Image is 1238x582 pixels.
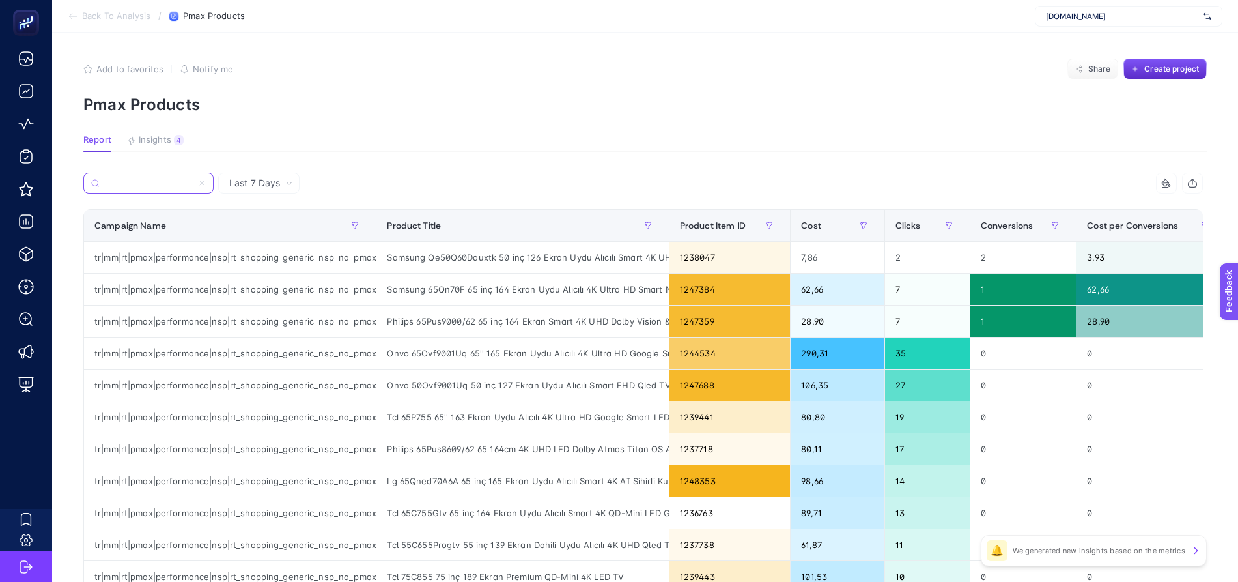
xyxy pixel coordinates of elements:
div: Onvo 65Ovf9001Uq 65'' 165 Ekran Uydu Alıcılı 4K Ultra HD Google Smart Qled TV [376,338,668,369]
div: 62,66 [791,274,884,305]
div: 1244534 [669,338,791,369]
div: 62,66 [1076,274,1226,305]
div: 11 [885,529,970,560]
div: 0 [1076,401,1226,433]
button: Share [1067,59,1118,80]
div: 14 [885,465,970,497]
div: tr|mm|rt|pmax|performance|nsp|rt_shopping_generic_nsp_na_pmax-tv|na|d2c|AOP|OSB0002IRZ [84,370,376,401]
div: 28,90 [1076,306,1226,337]
div: 80,80 [791,401,884,433]
div: 19 [885,401,970,433]
span: Pmax Products [183,11,245,22]
div: tr|mm|rt|pmax|performance|nsp|rt_shopping_generic_nsp_na_pmax-tv|na|d2c|AOP|OSB0002IRZ [84,529,376,560]
div: 1247359 [669,306,791,337]
div: 1238047 [669,242,791,273]
div: 1 [970,306,1076,337]
div: 1 [970,274,1076,305]
div: tr|mm|rt|pmax|performance|nsp|rt_shopping_generic_nsp_na_pmax-tv|na|d2c|AOP|OSB0002IRZ [84,306,376,337]
div: 1237718 [669,433,791,465]
div: 1248353 [669,465,791,497]
div: 80,11 [791,433,884,465]
span: Last 7 Days [229,177,280,190]
div: 89,71 [791,497,884,529]
div: 106,35 [791,370,884,401]
div: 4 [174,135,184,145]
div: 0 [1076,529,1226,560]
div: 28,90 [791,306,884,337]
div: 0 [1076,338,1226,369]
div: 1236763 [669,497,791,529]
div: Tcl 65P755 65'' 163 Ekran Uydu Alıcılı 4K Ultra HD Google Smart LED TV [376,401,668,433]
div: 0 [1076,370,1226,401]
span: Report [83,135,111,145]
div: tr|mm|rt|pmax|performance|nsp|rt_shopping_generic_nsp_na_pmax-tv|na|d2c|AOP|OSB0002IRZ [84,242,376,273]
div: 7 [885,306,970,337]
div: 290,31 [791,338,884,369]
div: Samsung 65Qn70F 65 inç 164 Ekran Uydu Alıcılı 4K Ultra HD Smart Neo Qled TV [376,274,668,305]
div: 35 [885,338,970,369]
div: 0 [1076,497,1226,529]
div: 🔔 [987,540,1007,561]
div: Philips 65Pus9000/62 65 inç 164 Ekran Smart 4K UHD Dolby Vision & Atmos The One Titan OS Ambiligh... [376,306,668,337]
span: Product Item ID [680,220,746,231]
div: 1247688 [669,370,791,401]
span: Insights [139,135,171,145]
span: / [158,10,162,21]
div: 2 [885,242,970,273]
div: Onvo 50Ovf9001Uq 50 inç 127 Ekran Uydu Alıcılı Smart FHD Qled TV [376,370,668,401]
div: 0 [970,465,1076,497]
div: Lg 65Qned70A6A 65 inç 165 Ekran Uydu Alıcılı Smart 4K AI Sihirli Kumanda Qned TV 2025 [376,465,668,497]
div: 0 [970,497,1076,529]
span: Share [1088,64,1111,74]
span: Campaign Name [94,220,166,231]
div: 13 [885,497,970,529]
div: tr|mm|rt|pmax|performance|nsp|rt_shopping_generic_nsp_na_pmax-tv|na|d2c|AOP|OSB0002IRZ [84,433,376,465]
div: 2 [970,242,1076,273]
span: [DOMAIN_NAME] [1046,11,1198,22]
div: tr|mm|rt|pmax|performance|nsp|rt_shopping_generic_nsp_na_pmax-tv|na|d2c|AOP|OSB0002IRZ [84,497,376,529]
span: Conversions [981,220,1034,231]
div: Tcl 65C755Gtv 65 inç 164 Ekran Uydu Alıcılı Smart 4K QD-Mini LED Google TV [376,497,668,529]
div: Samsung Qe50Q60Dauxtk 50 inç 126 Ekran Uydu Alıcılı Smart 4K UHD Qled TV [376,242,668,273]
div: tr|mm|rt|pmax|performance|nsp|rt_shopping_generic_nsp_na_pmax-tv|na|d2c|AOP|OSB0002IRZ [84,338,376,369]
p: Pmax Products [83,95,1207,114]
div: tr|mm|rt|pmax|performance|nsp|rt_shopping_generic_nsp_na_pmax-tv|na|d2c|AOP|OSB0002IRZ [84,401,376,433]
div: 7,86 [791,242,884,273]
div: 7 [885,274,970,305]
button: Add to favorites [83,64,163,74]
div: 0 [970,370,1076,401]
p: We generated new insights based on the metrics [1013,546,1185,556]
div: tr|mm|rt|pmax|performance|nsp|rt_shopping_generic_nsp_na_pmax-tv|na|d2c|AOP|OSB0002IRZ [84,274,376,305]
div: Tcl 55C655Progtv 55 inç 139 Ekran Dahili Uydu Alıcılı 4K UHD Qled TV [376,529,668,560]
div: 0 [1076,465,1226,497]
div: 0 [970,401,1076,433]
div: 0 [970,338,1076,369]
div: 0 [1076,433,1226,465]
span: Product Title [387,220,441,231]
div: 61,87 [791,529,884,560]
div: 1239441 [669,401,791,433]
div: 1247384 [669,274,791,305]
div: 17 [885,433,970,465]
div: 27 [885,370,970,401]
button: Create project [1123,59,1207,80]
div: 98,66 [791,465,884,497]
input: Search [104,179,193,188]
div: Philips 65Pus8609/62 65 164cm 4K UHD LED Dolby Atmos Titan OS Ambilight TV [376,433,668,465]
span: Create project [1144,64,1199,74]
span: Feedback [8,4,49,14]
img: svg%3e [1203,10,1211,23]
div: 0 [970,529,1076,560]
div: 3,93 [1076,242,1226,273]
span: Cost [801,220,821,231]
button: Notify me [180,64,233,74]
div: tr|mm|rt|pmax|performance|nsp|rt_shopping_generic_nsp_na_pmax-tv|na|d2c|AOP|OSB0002IRZ [84,465,376,497]
span: Clicks [895,220,921,231]
span: Cost per Conversions [1087,220,1178,231]
span: Back To Analysis [82,11,150,22]
span: Notify me [193,64,233,74]
div: 1237738 [669,529,791,560]
span: Add to favorites [96,64,163,74]
div: 0 [970,433,1076,465]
